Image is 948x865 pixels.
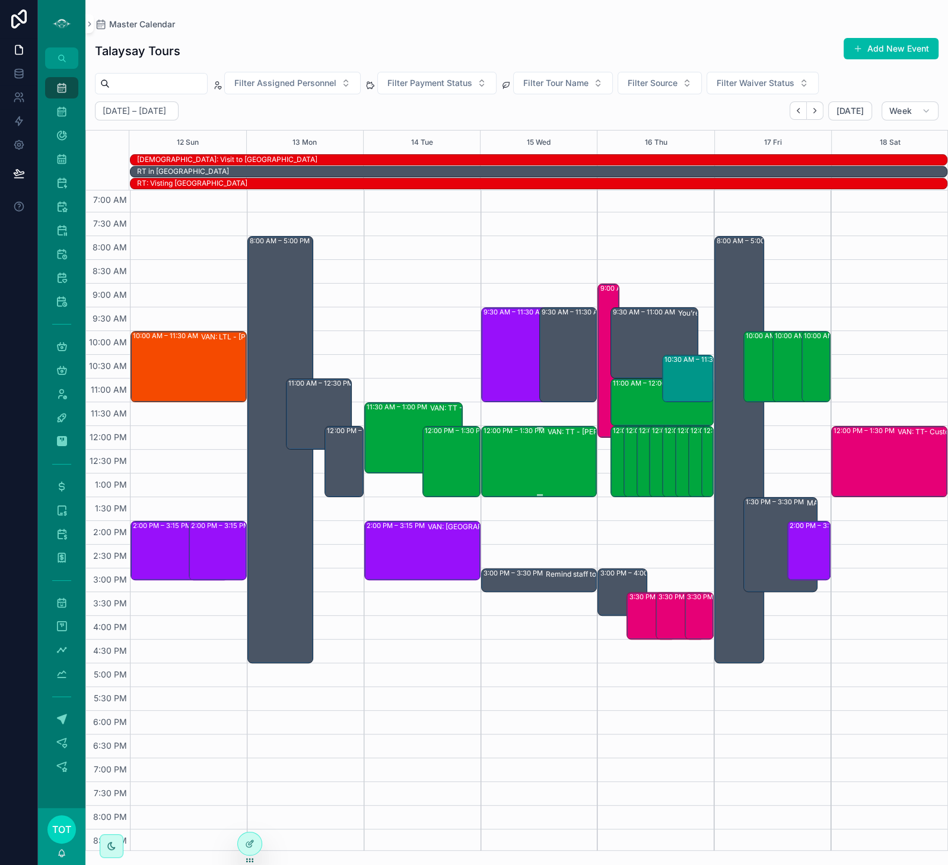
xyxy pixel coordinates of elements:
[90,195,130,205] span: 7:00 AM
[676,427,696,497] div: 12:00 PM – 1:30 PM
[90,242,130,252] span: 8:00 AM
[611,427,632,497] div: 12:00 PM – 1:30 PM
[744,332,792,402] div: 10:00 AM – 11:30 AM
[611,308,698,378] div: 9:30 AM – 11:00 AMYou’re invited to Corus Connect+ marketing expo, register now!
[664,426,729,435] div: 12:00 PM – 1:30 PM
[656,593,704,639] div: 3:30 PM – 4:30 PM
[90,717,130,727] span: 6:00 PM
[889,106,912,116] span: Week
[365,521,480,580] div: 2:00 PM – 3:15 PMVAN: [GEOGRAPHIC_DATA][PERSON_NAME] (2) [PERSON_NAME] [PERSON_NAME]:IMGQ-NUZM
[844,38,939,59] a: Add New Event
[715,237,763,663] div: 8:00 AM – 5:00 PM
[90,313,130,323] span: 9:30 AM
[411,131,433,154] button: 14 Tue
[136,179,247,188] div: RT: Visting [GEOGRAPHIC_DATA]
[109,18,175,30] span: Master Calendar
[678,309,762,318] div: You’re invited to Corus Connect+ marketing expo, register now!
[704,426,768,435] div: 12:00 PM – 1:30 PM
[802,332,830,402] div: 10:00 AM – 11:30 AM
[600,568,662,578] div: 3:00 PM – 4:00 PM
[626,426,690,435] div: 12:00 PM – 1:30 PM
[248,237,313,663] div: 8:00 AM – 5:00 PM
[224,72,361,94] button: Select Button
[523,77,588,89] span: Filter Tour Name
[131,332,246,402] div: 10:00 AM – 11:30 AMVAN: LTL - [PERSON_NAME] (2) [PERSON_NAME], TW:ERDC-MTZY
[639,426,703,435] div: 12:00 PM – 1:30 PM
[250,236,313,246] div: 8:00 AM – 5:00 PM
[804,331,872,341] div: 10:00 AM – 11:30 AM
[234,77,336,89] span: Filter Assigned Personnel
[613,379,680,388] div: 11:00 AM – 12:00 PM
[746,331,814,341] div: 10:00 AM – 11:30 AM
[38,69,85,793] div: scrollable content
[613,307,678,317] div: 9:30 AM – 11:00 AM
[90,740,130,750] span: 6:30 PM
[773,332,821,402] div: 10:00 AM – 11:30 AM
[90,812,130,822] span: 8:00 PM
[685,593,713,639] div: 3:30 PM – 4:30 PM
[365,403,462,473] div: 11:30 AM – 1:00 PMVAN: TT - School Program (Private) (19) [PERSON_NAME], [GEOGRAPHIC_DATA]:UYYE-TTID
[882,101,939,120] button: Week
[88,408,130,418] span: 11:30 AM
[832,427,947,497] div: 12:00 PM – 1:30 PMVAN: TT- Custom (10) [PERSON_NAME], TW:EJXP-CMJR
[133,521,194,530] div: 2:00 PM – 3:15 PM
[600,284,664,293] div: 9:00 AM – 12:15 PM
[482,427,597,497] div: 12:00 PM – 1:30 PMVAN: TT - [PERSON_NAME] (2) Laxy Saunthararajan, TW:PYZR-CMDX
[807,101,823,120] button: Next
[136,166,228,177] div: RT in UK
[775,331,843,341] div: 10:00 AM – 11:30 AM
[828,101,871,120] button: [DATE]
[744,498,817,591] div: 1:30 PM – 3:30 PMMANAGEMENT CALENDAR REVIEW
[91,788,130,798] span: 7:30 PM
[540,308,597,402] div: 9:30 AM – 11:30 AM
[86,337,130,347] span: 10:00 AM
[177,131,199,154] button: 12 Sun
[136,154,317,165] div: SHAE: Visit to Japan
[788,521,830,580] div: 2:00 PM – 3:15 PM
[663,427,683,497] div: 12:00 PM – 1:30 PM
[527,131,551,154] button: 15 Wed
[90,645,130,656] span: 4:30 PM
[90,290,130,300] span: 9:00 AM
[618,72,702,94] button: Select Button
[90,835,130,845] span: 8:30 PM
[513,72,613,94] button: Select Button
[377,72,497,94] button: Select Button
[482,308,579,402] div: 9:30 AM – 11:30 AMVAN: ST & TO Blended (8) [PERSON_NAME], TW:FGWQ-BZVP
[664,355,733,364] div: 10:30 AM – 11:30 AM
[86,361,130,371] span: 10:30 AM
[292,131,317,154] button: 13 Mon
[88,384,130,395] span: 11:00 AM
[483,568,546,578] div: 3:00 PM – 3:30 PM
[611,379,713,425] div: 11:00 AM – 12:00 PMVAN: TT - [PERSON_NAME] (17) [PERSON_NAME], TW:TABJ-XBTW
[189,521,246,580] div: 2:00 PM – 3:15 PM
[90,266,130,276] span: 8:30 AM
[717,236,780,246] div: 8:00 AM – 5:00 PM
[598,284,619,437] div: 9:00 AM – 12:15 PM
[430,403,525,413] div: VAN: TT - School Program (Private) (19) [PERSON_NAME], [GEOGRAPHIC_DATA]:UYYE-TTID
[651,426,715,435] div: 12:00 PM – 1:30 PM
[52,14,71,33] img: App logo
[482,569,597,591] div: 3:00 PM – 3:30 PMRemind staff to submit hours
[90,622,130,632] span: 4:00 PM
[663,355,713,402] div: 10:30 AM – 11:30 AM
[92,479,130,489] span: 1:00 PM
[629,592,691,602] div: 3:30 PM – 4:30 PM
[90,527,130,537] span: 2:00 PM
[201,332,314,342] div: VAN: LTL - [PERSON_NAME] (2) [PERSON_NAME], TW:ERDC-MTZY
[807,498,877,508] div: MANAGEMENT CALENDAR REVIEW
[707,72,819,94] button: Select Button
[483,426,548,435] div: 12:00 PM – 1:30 PM
[136,167,228,176] div: RT in [GEOGRAPHIC_DATA]
[746,497,807,507] div: 1:30 PM – 3:30 PM
[91,764,130,774] span: 7:00 PM
[691,426,755,435] div: 12:00 PM – 1:30 PM
[628,77,677,89] span: Filter Source
[879,131,900,154] button: 18 Sat
[90,574,130,584] span: 3:00 PM
[627,593,675,639] div: 3:30 PM – 4:30 PM
[717,77,794,89] span: Filter Waiver Status
[91,693,130,703] span: 5:30 PM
